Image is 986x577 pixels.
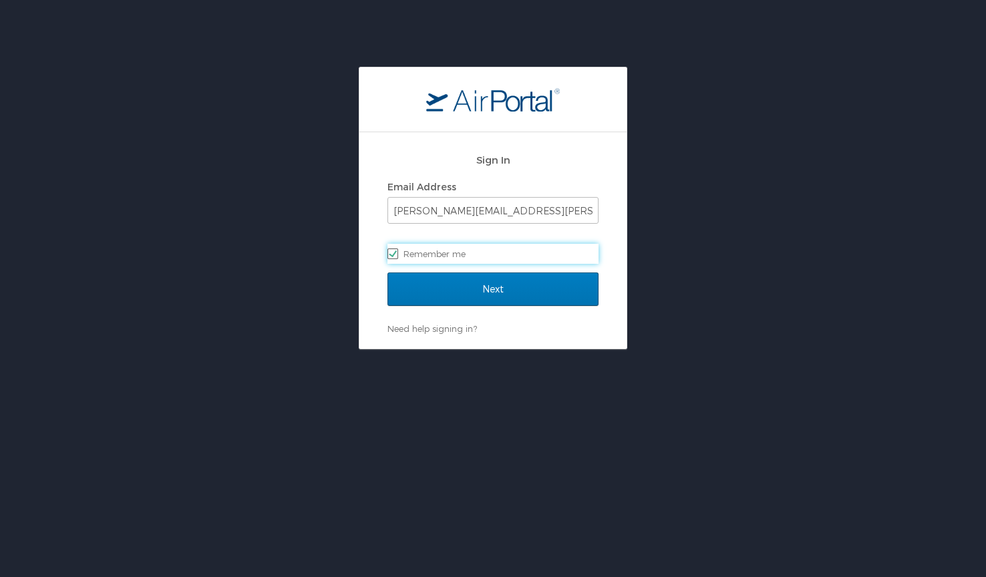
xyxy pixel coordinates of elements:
[387,272,599,306] input: Next
[387,152,599,168] h2: Sign In
[387,244,599,264] label: Remember me
[387,323,477,334] a: Need help signing in?
[426,87,560,112] img: logo
[387,181,456,192] label: Email Address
